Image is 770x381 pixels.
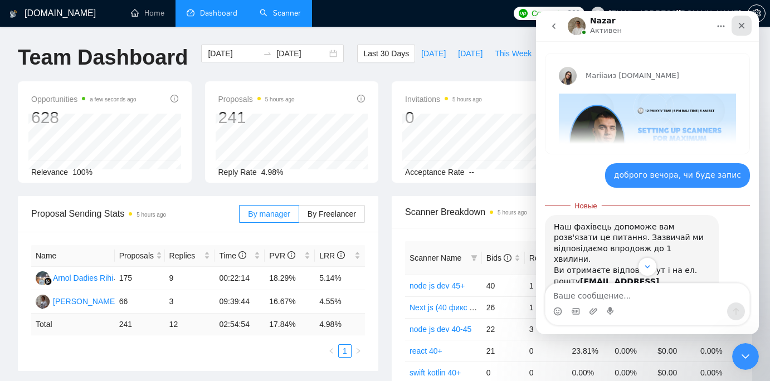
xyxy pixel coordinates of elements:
[748,9,766,18] a: setting
[357,95,365,102] span: info-circle
[53,272,113,284] div: Arnol Dadies Rihi
[363,47,409,60] span: Last 30 Days
[482,275,525,296] td: 40
[215,314,265,335] td: 02:54:54
[265,314,315,335] td: 17.84 %
[218,107,295,128] div: 241
[187,9,194,17] span: dashboard
[410,368,461,377] a: swift kotlin 40+
[215,290,265,314] td: 09:39:44
[308,209,356,218] span: By Freelancer
[265,290,315,314] td: 16.67%
[405,205,739,219] span: Scanner Breakdown
[325,344,338,358] button: left
[355,348,362,354] span: right
[200,8,237,18] span: Dashboard
[469,168,474,177] span: --
[458,47,483,60] span: [DATE]
[119,250,154,262] span: Proposals
[218,168,257,177] span: Reply Rate
[165,245,215,267] th: Replies
[115,245,165,267] th: Proposals
[525,340,568,362] td: 0
[525,296,568,318] td: 1
[525,275,568,296] td: 1
[269,251,295,260] span: PVR
[405,92,482,106] span: Invitations
[31,107,137,128] div: 628
[31,314,115,335] td: Total
[519,9,528,18] img: upwork-logo.png
[265,96,295,102] time: 5 hours ago
[529,253,549,262] span: Re
[31,207,239,221] span: Proposal Sending Stats
[525,318,568,340] td: 3
[248,209,290,218] span: By manager
[315,267,365,290] td: 5.14%
[31,245,115,267] th: Name
[410,325,471,334] a: node js dev 40-45
[405,107,482,128] div: 0
[208,47,259,60] input: Start date
[115,267,165,290] td: 175
[165,267,215,290] td: 9
[238,251,246,259] span: info-circle
[263,49,272,58] span: swap-right
[9,5,17,23] img: logo
[328,348,335,354] span: left
[748,4,766,22] button: setting
[72,168,92,177] span: 100%
[263,49,272,58] span: to
[218,92,295,106] span: Proposals
[315,314,365,335] td: 4.98 %
[410,303,527,312] a: Next js (40 фикс ставка для 40+)
[339,345,351,357] a: 1
[169,250,202,262] span: Replies
[319,251,345,260] span: LRR
[338,344,352,358] li: 1
[115,290,165,314] td: 66
[410,346,442,355] a: react 40+
[352,344,365,358] li: Next Page
[415,45,452,62] button: [DATE]
[410,253,461,262] span: Scanner Name
[53,295,117,307] div: [PERSON_NAME]
[482,318,525,340] td: 22
[489,45,538,62] button: This Week
[482,340,525,362] td: 21
[337,251,345,259] span: info-circle
[357,45,415,62] button: Last 30 Days
[315,290,365,314] td: 4.55%
[410,281,465,290] a: node js dev 45+
[486,253,511,262] span: Bids
[165,314,215,335] td: 12
[471,255,477,261] span: filter
[287,251,295,259] span: info-circle
[276,47,327,60] input: End date
[36,296,117,305] a: PN[PERSON_NAME]
[131,8,164,18] a: homeHome
[325,344,338,358] li: Previous Page
[261,168,284,177] span: 4.98%
[219,251,246,260] span: Time
[215,267,265,290] td: 00:22:14
[44,277,52,285] img: gigradar-bm.png
[482,296,525,318] td: 26
[748,9,765,18] span: setting
[452,45,489,62] button: [DATE]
